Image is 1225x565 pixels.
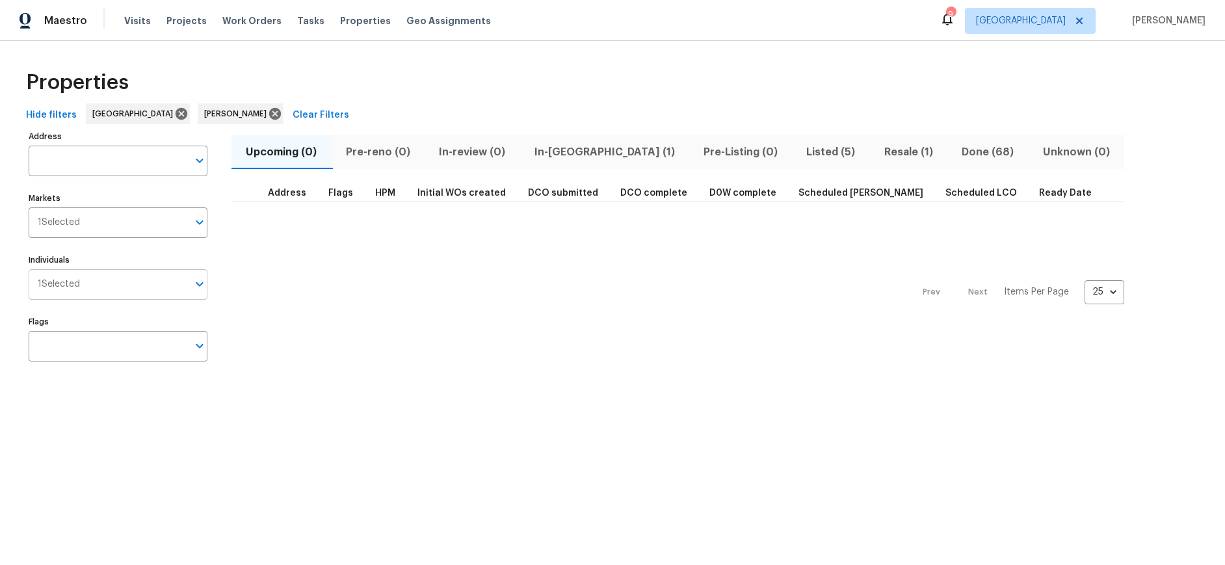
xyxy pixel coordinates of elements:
button: Open [191,337,209,355]
label: Markets [29,194,207,202]
span: In-[GEOGRAPHIC_DATA] (1) [527,143,681,161]
span: Listed (5) [800,143,862,161]
span: [GEOGRAPHIC_DATA] [92,107,178,120]
div: 9 [946,8,955,21]
span: Visits [124,14,151,27]
span: Done (68) [955,143,1020,161]
span: HPM [375,189,395,198]
span: Clear Filters [293,107,349,124]
span: 1 Selected [38,217,80,228]
span: Initial WOs created [417,189,506,198]
span: Ready Date [1039,189,1092,198]
label: Flags [29,318,207,326]
label: Individuals [29,256,207,264]
span: Upcoming (0) [239,143,323,161]
button: Open [191,213,209,231]
span: [PERSON_NAME] [1127,14,1205,27]
span: Maestro [44,14,87,27]
span: Resale (1) [878,143,940,161]
span: DCO complete [620,189,687,198]
span: Tasks [297,16,324,25]
span: Geo Assignments [406,14,491,27]
button: Open [191,275,209,293]
span: Properties [26,76,129,89]
span: Flags [328,189,353,198]
p: Items Per Page [1004,285,1069,298]
button: Open [191,151,209,170]
nav: Pagination Navigation [910,210,1124,374]
span: Pre-Listing (0) [697,143,784,161]
label: Address [29,133,207,140]
span: In-review (0) [432,143,512,161]
div: 25 [1085,275,1124,309]
span: Properties [340,14,391,27]
span: Pre-reno (0) [339,143,416,161]
span: Scheduled [PERSON_NAME] [798,189,923,198]
span: 1 Selected [38,279,80,290]
span: D0W complete [709,189,776,198]
button: Clear Filters [287,103,354,127]
span: Address [268,189,306,198]
span: DCO submitted [528,189,598,198]
span: Unknown (0) [1036,143,1116,161]
span: Hide filters [26,107,77,124]
div: [GEOGRAPHIC_DATA] [86,103,190,124]
span: Scheduled LCO [945,189,1017,198]
span: [GEOGRAPHIC_DATA] [976,14,1066,27]
span: Work Orders [222,14,282,27]
span: [PERSON_NAME] [204,107,272,120]
span: Projects [166,14,207,27]
button: Hide filters [21,103,82,127]
div: [PERSON_NAME] [198,103,283,124]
